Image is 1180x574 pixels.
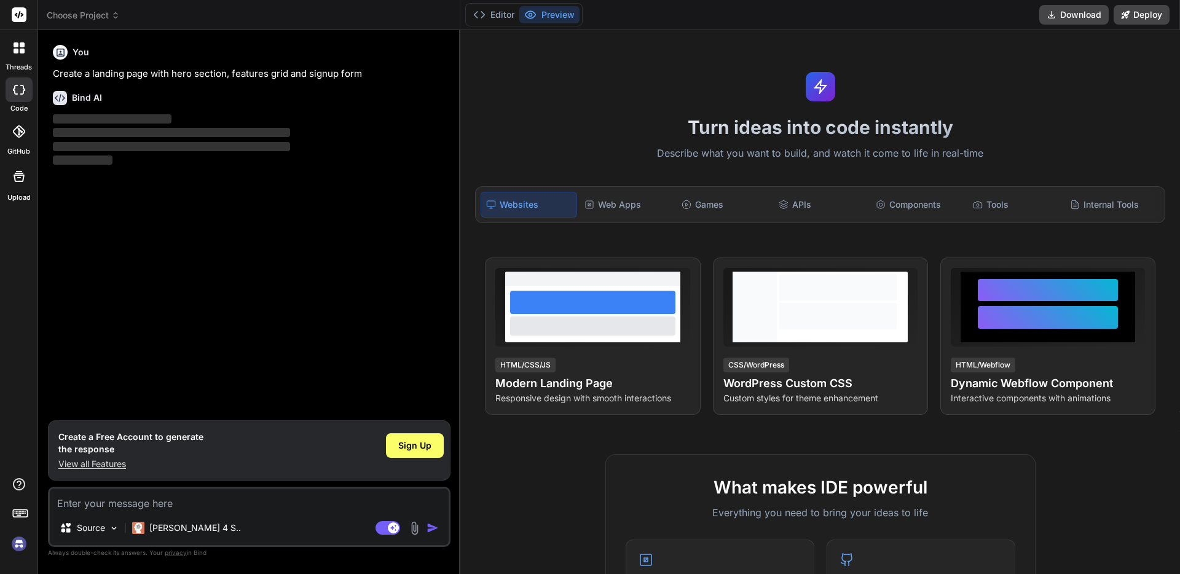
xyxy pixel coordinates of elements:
[1039,5,1109,25] button: Download
[495,375,690,392] h4: Modern Landing Page
[580,192,674,218] div: Web Apps
[6,62,32,73] label: threads
[149,522,241,534] p: [PERSON_NAME] 4 S..
[53,128,290,137] span: ‌
[53,114,171,124] span: ‌
[626,505,1015,520] p: Everything you need to bring your ideas to life
[77,522,105,534] p: Source
[53,67,448,81] p: Create a landing page with hero section, features grid and signup form
[47,9,120,22] span: Choose Project
[968,192,1063,218] div: Tools
[53,155,112,165] span: ‌
[58,458,203,470] p: View all Features
[165,549,187,556] span: privacy
[495,358,556,372] div: HTML/CSS/JS
[132,522,144,534] img: Claude 4 Sonnet
[723,375,918,392] h4: WordPress Custom CSS
[951,358,1015,372] div: HTML/Webflow
[1065,192,1160,218] div: Internal Tools
[10,103,28,114] label: code
[723,358,789,372] div: CSS/WordPress
[7,146,30,157] label: GitHub
[1114,5,1170,25] button: Deploy
[677,192,771,218] div: Games
[495,392,690,404] p: Responsive design with smooth interactions
[7,192,31,203] label: Upload
[72,92,102,104] h6: Bind AI
[407,521,422,535] img: attachment
[951,375,1145,392] h4: Dynamic Webflow Component
[468,116,1173,138] h1: Turn ideas into code instantly
[398,439,431,452] span: Sign Up
[73,46,89,58] h6: You
[481,192,576,218] div: Websites
[427,522,439,534] img: icon
[723,392,918,404] p: Custom styles for theme enhancement
[519,6,580,23] button: Preview
[9,533,29,554] img: signin
[774,192,868,218] div: APIs
[468,146,1173,162] p: Describe what you want to build, and watch it come to life in real-time
[951,392,1145,404] p: Interactive components with animations
[53,142,290,151] span: ‌
[58,431,203,455] h1: Create a Free Account to generate the response
[871,192,966,218] div: Components
[468,6,519,23] button: Editor
[48,547,450,559] p: Always double-check its answers. Your in Bind
[626,474,1015,500] h2: What makes IDE powerful
[109,523,119,533] img: Pick Models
